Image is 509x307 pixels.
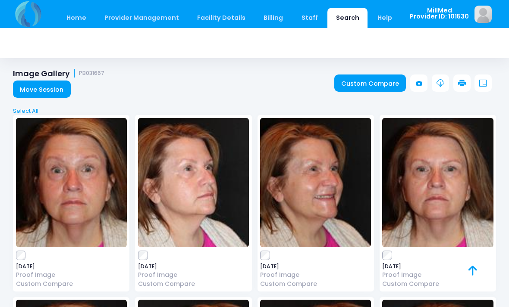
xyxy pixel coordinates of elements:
[138,264,249,269] span: [DATE]
[255,8,292,28] a: Billing
[260,118,371,247] img: image
[79,70,104,77] small: PB031667
[138,118,249,247] img: image
[96,8,187,28] a: Provider Management
[410,7,469,20] span: MillMed Provider ID: 101530
[16,118,127,247] img: image
[16,270,127,279] a: Proof Image
[189,8,254,28] a: Facility Details
[382,279,493,288] a: Custom Compare
[260,279,371,288] a: Custom Compare
[58,8,94,28] a: Home
[260,270,371,279] a: Proof Image
[474,6,492,23] img: image
[13,69,104,78] h1: Image Gallery
[382,264,493,269] span: [DATE]
[138,279,249,288] a: Custom Compare
[16,264,127,269] span: [DATE]
[10,107,499,115] a: Select All
[13,81,71,98] a: Move Session
[369,8,401,28] a: Help
[293,8,326,28] a: Staff
[334,74,406,92] a: Custom Compare
[327,8,368,28] a: Search
[16,279,127,288] a: Custom Compare
[260,264,371,269] span: [DATE]
[382,118,493,247] img: image
[138,270,249,279] a: Proof Image
[382,270,493,279] a: Proof Image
